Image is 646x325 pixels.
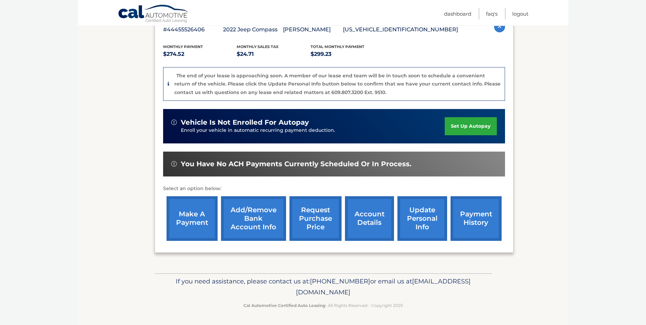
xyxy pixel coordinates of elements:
[118,4,189,24] a: Cal Automotive
[311,49,384,59] p: $299.23
[451,196,502,241] a: payment history
[237,44,279,49] span: Monthly sales Tax
[223,25,283,34] p: 2022 Jeep Compass
[163,25,223,34] p: #44455526406
[171,120,177,125] img: alert-white.svg
[243,303,325,308] strong: Cal Automotive Certified Auto Leasing
[167,196,218,241] a: make a payment
[397,196,447,241] a: update personal info
[221,196,286,241] a: Add/Remove bank account info
[345,196,394,241] a: account details
[445,117,497,135] a: set up autopay
[486,8,498,19] a: FAQ's
[163,44,203,49] span: Monthly Payment
[171,161,177,167] img: alert-white.svg
[289,196,342,241] a: request purchase price
[343,25,458,34] p: [US_VEHICLE_IDENTIFICATION_NUMBER]
[283,25,343,34] p: [PERSON_NAME]
[444,8,471,19] a: Dashboard
[163,49,237,59] p: $274.52
[310,277,370,285] span: [PHONE_NUMBER]
[159,276,487,298] p: If you need assistance, please contact us at: or email us at
[174,73,501,95] p: The end of your lease is approaching soon. A member of our lease end team will be in touch soon t...
[181,118,309,127] span: vehicle is not enrolled for autopay
[311,44,364,49] span: Total Monthly Payment
[159,302,487,309] p: - All Rights Reserved - Copyright 2025
[181,160,411,168] span: You have no ACH payments currently scheduled or in process.
[494,21,505,32] img: accordion-active.svg
[163,185,505,193] p: Select an option below:
[181,127,445,134] p: Enroll your vehicle in automatic recurring payment deduction.
[512,8,529,19] a: Logout
[237,49,311,59] p: $24.71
